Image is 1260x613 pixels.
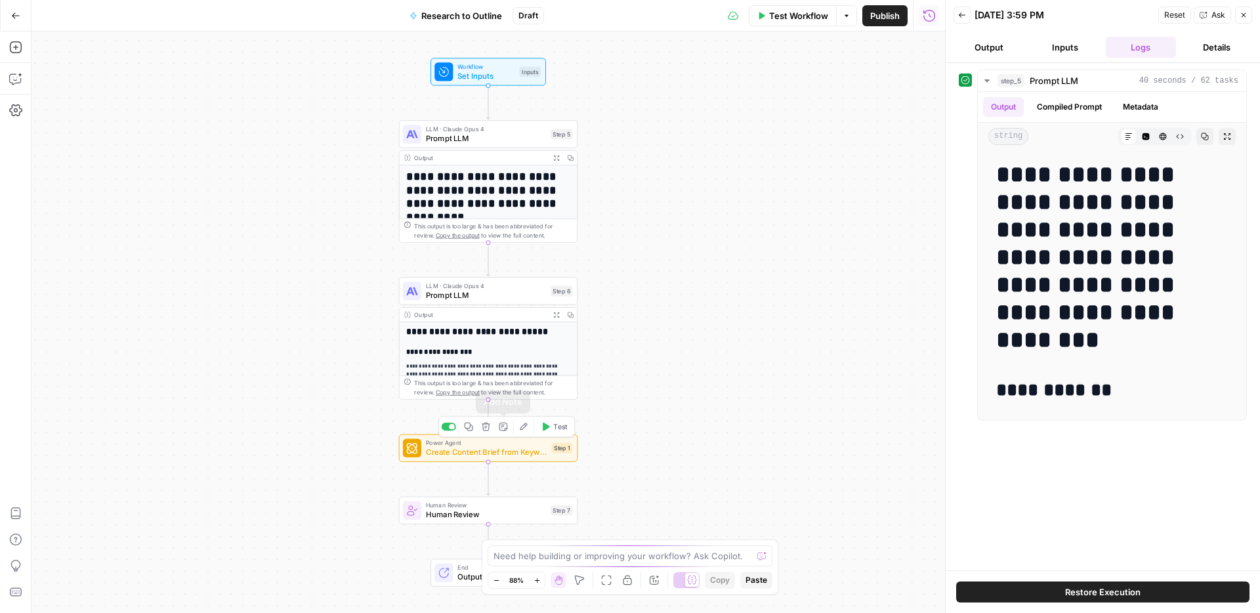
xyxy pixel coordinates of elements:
[457,70,514,82] span: Set Inputs
[553,421,567,432] span: Test
[749,5,836,26] button: Test Workflow
[426,446,547,458] span: Create Content Brief from Keyword - Fork
[956,581,1249,602] button: Restore Execution
[486,462,490,496] g: Edge from step_1 to step_7
[1106,37,1177,58] button: Logs
[519,66,541,77] div: Inputs
[426,133,546,144] span: Prompt LLM
[426,282,546,291] span: LLM · Claude Opus 4
[414,153,545,162] div: Output
[745,574,767,586] span: Paste
[769,9,828,22] span: Test Workflow
[1181,37,1252,58] button: Details
[1065,585,1141,599] span: Restore Execution
[862,5,908,26] button: Publish
[1164,9,1185,21] span: Reset
[983,97,1024,117] button: Output
[426,509,546,520] span: Human Review
[509,575,524,585] span: 88%
[551,129,572,139] div: Step 5
[1029,97,1110,117] button: Compiled Prompt
[705,572,735,589] button: Copy
[426,289,546,301] span: Prompt LLM
[399,434,578,462] div: Power AgentCreate Content Brief from Keyword - ForkStep 1Test
[1030,74,1078,87] span: Prompt LLM
[1211,9,1225,21] span: Ask
[402,5,510,26] button: Research to Outline
[740,572,772,589] button: Paste
[551,505,572,516] div: Step 7
[414,310,545,320] div: Output
[1115,97,1166,117] button: Metadata
[552,443,573,454] div: Step 1
[486,243,490,276] g: Edge from step_5 to step_6
[870,9,900,22] span: Publish
[954,37,1024,58] button: Output
[997,74,1024,87] span: step_5
[978,70,1246,91] button: 40 seconds / 62 tasks
[399,497,578,524] div: Human ReviewHuman ReviewStep 7
[978,92,1246,420] div: 40 seconds / 62 tasks
[436,232,480,239] span: Copy the output
[486,85,490,119] g: Edge from start to step_5
[426,438,547,448] span: Power Agent
[1030,37,1101,58] button: Inputs
[414,221,572,240] div: This output is too large & has been abbreviated for review. to view the full content.
[1194,7,1231,24] button: Ask
[414,378,572,396] div: This output is too large & has been abbreviated for review. to view the full content.
[426,124,546,133] span: LLM · Claude Opus 4
[988,128,1028,145] span: string
[457,563,536,572] span: End
[518,10,538,22] span: Draft
[551,286,572,297] div: Step 6
[426,501,546,510] span: Human Review
[436,389,480,396] span: Copy the output
[399,58,578,85] div: WorkflowSet InputsInputs
[710,574,730,586] span: Copy
[1158,7,1191,24] button: Reset
[399,559,578,587] div: EndOutput
[457,62,514,71] span: Workflow
[457,571,536,583] span: Output
[1139,75,1238,87] span: 40 seconds / 62 tasks
[536,419,572,434] button: Test
[421,9,502,22] span: Research to Outline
